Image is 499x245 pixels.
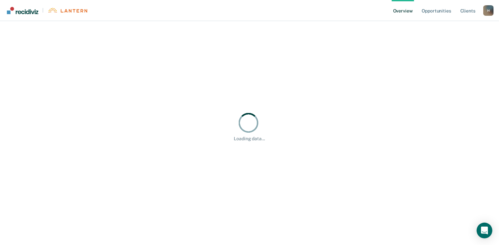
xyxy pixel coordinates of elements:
[7,7,38,14] img: Recidiviz
[38,8,48,13] span: |
[234,136,265,142] div: Loading data...
[48,8,87,13] img: Lantern
[477,223,492,238] div: Open Intercom Messenger
[483,5,494,16] button: Profile dropdown button
[483,5,494,16] div: H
